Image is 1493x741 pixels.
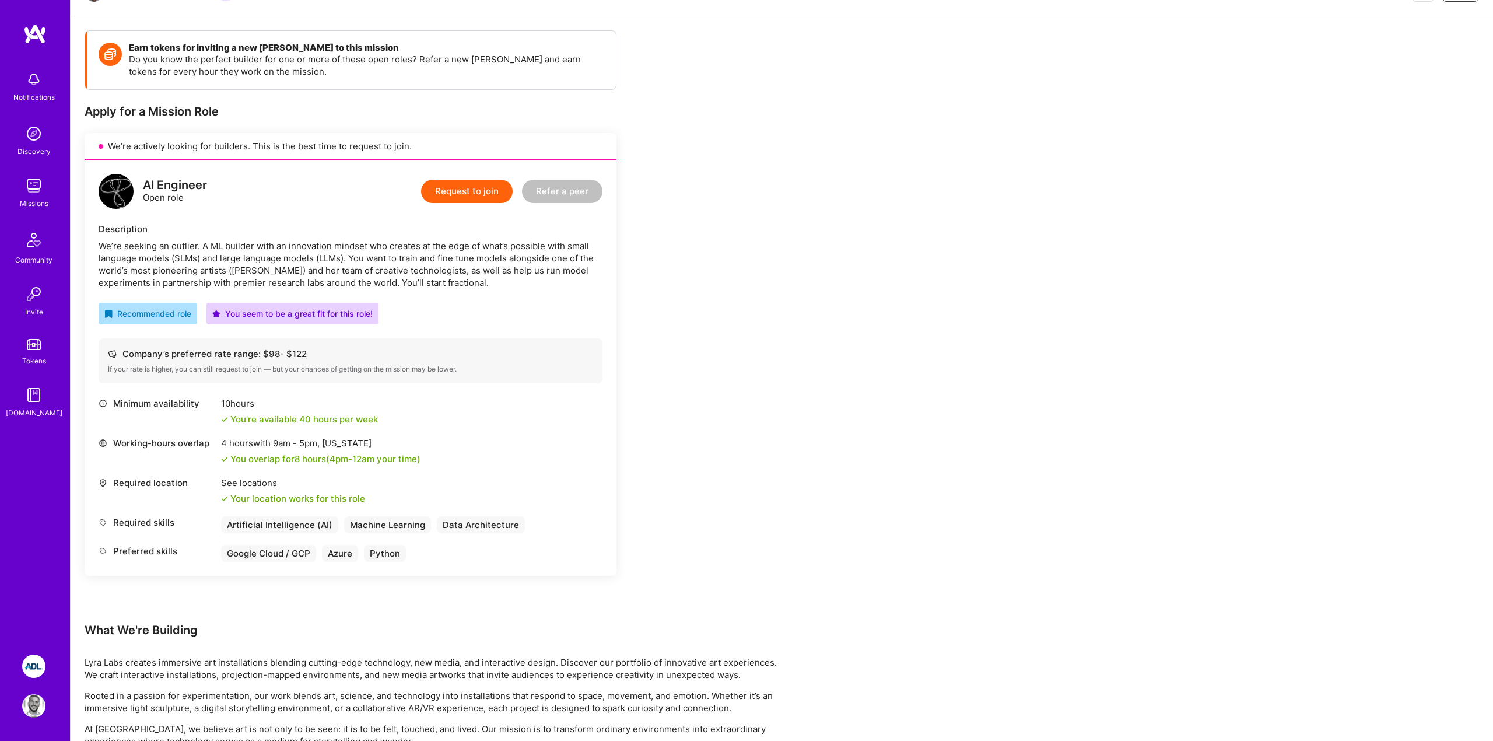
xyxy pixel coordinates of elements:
[221,437,420,449] div: 4 hours with [US_STATE]
[221,545,316,562] div: Google Cloud / GCP
[99,516,215,529] div: Required skills
[344,516,431,533] div: Machine Learning
[99,478,107,487] i: icon Location
[22,122,45,145] img: discovery
[221,492,365,505] div: Your location works for this role
[129,53,604,78] p: Do you know the perfect builder for one or more of these open roles? Refer a new [PERSON_NAME] an...
[221,456,228,463] i: icon Check
[108,349,117,358] i: icon Cash
[143,179,207,204] div: Open role
[230,453,420,465] div: You overlap for 8 hours ( your time)
[85,133,616,160] div: We’re actively looking for builders. This is the best time to request to join.
[13,91,55,103] div: Notifications
[522,180,602,203] button: Refer a peer
[364,545,406,562] div: Python
[22,68,45,91] img: bell
[108,365,593,374] div: If your rate is higher, you can still request to join — but your chances of getting on the missio...
[129,43,604,53] h4: Earn tokens for inviting a new [PERSON_NAME] to this mission
[99,397,215,410] div: Minimum availability
[22,282,45,306] img: Invite
[212,307,373,320] div: You seem to be a great fit for this role!
[85,104,616,119] div: Apply for a Mission Role
[6,407,62,419] div: [DOMAIN_NAME]
[27,339,41,350] img: tokens
[25,306,43,318] div: Invite
[221,416,228,423] i: icon Check
[99,240,602,289] div: We’re seeking an outlier. A ML builder with an innovation mindset who creates at the edge of what...
[221,397,378,410] div: 10 hours
[15,254,52,266] div: Community
[221,495,228,502] i: icon Check
[99,439,107,448] i: icon World
[22,383,45,407] img: guide book
[23,23,47,44] img: logo
[330,453,374,464] span: 4pm - 12am
[104,310,113,318] i: icon RecommendedBadge
[99,545,215,557] div: Preferred skills
[421,180,513,203] button: Request to join
[85,690,784,714] p: Rooted in a passion for experimentation, our work blends art, science, and technology into instal...
[19,694,48,718] a: User Avatar
[99,518,107,527] i: icon Tag
[99,477,215,489] div: Required location
[221,477,365,489] div: See locations
[271,438,322,449] span: 9am - 5pm ,
[99,223,602,235] div: Description
[143,179,207,191] div: AI Engineer
[17,145,51,158] div: Discovery
[22,355,46,367] div: Tokens
[99,437,215,449] div: Working-hours overlap
[85,623,784,638] div: What We're Building
[99,43,122,66] img: Token icon
[322,545,358,562] div: Azure
[19,655,48,678] a: ADL: Technology Modernization Sprint 1
[20,226,48,254] img: Community
[20,197,48,209] div: Missions
[22,174,45,197] img: teamwork
[99,399,107,408] i: icon Clock
[99,547,107,555] i: icon Tag
[437,516,525,533] div: Data Architecture
[22,694,45,718] img: User Avatar
[221,516,338,533] div: Artificial Intelligence (AI)
[221,413,378,425] div: You're available 40 hours per week
[212,310,220,318] i: icon PurpleStar
[99,174,134,209] img: logo
[22,655,45,678] img: ADL: Technology Modernization Sprint 1
[108,348,593,360] div: Company’s preferred rate range: $ 98 - $ 122
[104,307,191,320] div: Recommended role
[85,656,784,681] p: Lyra Labs creates immersive art installations blending cutting-edge technology, new media, and in...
